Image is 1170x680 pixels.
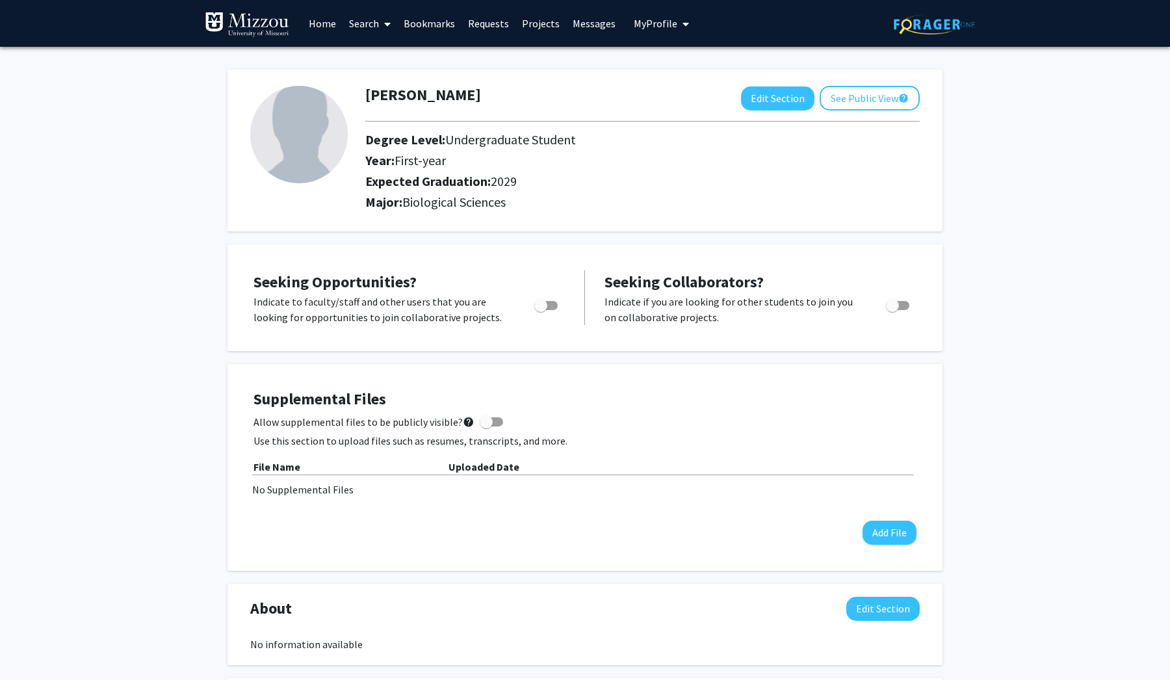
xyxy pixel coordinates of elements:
span: Biological Sciences [402,194,506,210]
span: About [250,597,292,620]
span: Allow supplemental files to be publicly visible? [253,414,474,430]
h2: Degree Level: [365,132,847,148]
img: University of Missouri Logo [205,12,289,38]
h4: Supplemental Files [253,390,916,409]
iframe: Chat [10,621,55,670]
button: Edit Section [741,86,814,111]
mat-icon: help [463,414,474,430]
button: Edit About [846,597,920,621]
a: Requests [461,1,515,46]
b: Uploaded Date [448,460,519,473]
h2: Expected Graduation: [365,174,847,189]
h1: [PERSON_NAME] [365,86,481,105]
span: Undergraduate Student [445,131,576,148]
span: Seeking Opportunities? [253,272,417,292]
div: No Supplemental Files [252,482,918,497]
p: Indicate if you are looking for other students to join you on collaborative projects. [604,294,861,325]
a: Projects [515,1,566,46]
span: First-year [395,152,446,168]
span: Seeking Collaborators? [604,272,764,292]
a: Messages [566,1,622,46]
span: 2029 [491,173,517,189]
p: Use this section to upload files such as resumes, transcripts, and more. [253,433,916,449]
h2: Major: [365,194,920,210]
img: Profile Picture [250,86,348,183]
div: Toggle [529,294,565,313]
a: Bookmarks [397,1,461,46]
b: File Name [253,460,300,473]
button: See Public View [820,86,920,111]
p: Indicate to faculty/staff and other users that you are looking for opportunities to join collabor... [253,294,510,325]
img: ForagerOne Logo [894,14,975,34]
div: Toggle [881,294,916,313]
h2: Year: [365,153,847,168]
div: No information available [250,636,920,652]
a: Search [343,1,397,46]
span: My Profile [634,17,677,30]
mat-icon: help [898,90,909,106]
a: Home [302,1,343,46]
button: Add File [863,521,916,545]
